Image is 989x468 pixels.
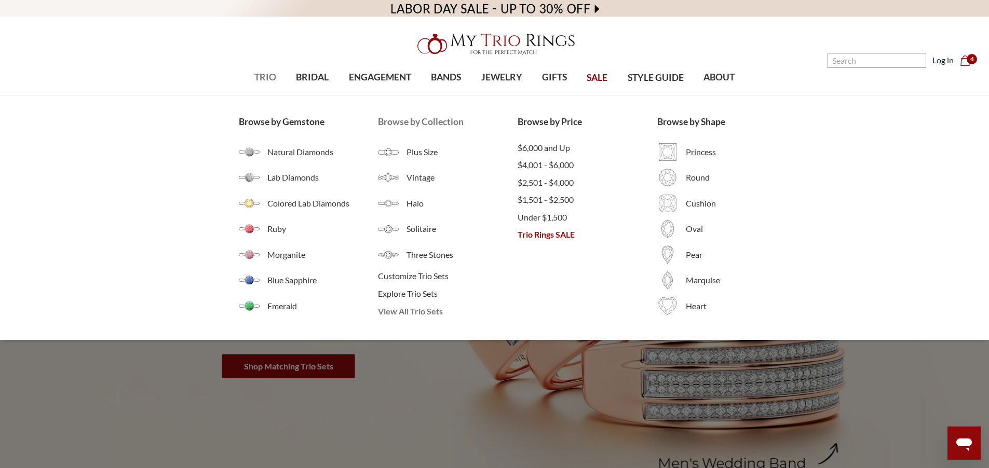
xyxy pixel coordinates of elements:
[267,249,378,261] span: Morganite
[378,167,399,188] img: Vintage
[518,142,657,154] a: $6,000 and Up
[947,426,981,460] iframe: Button to launch messaging window
[378,270,518,282] a: Customize Trio Sets
[307,94,318,95] button: submenu toggle
[239,244,378,265] a: Morganite
[407,223,518,235] span: Solitaire
[518,115,657,129] a: Browse by Price
[496,94,507,95] button: submenu toggle
[657,270,750,291] a: Marquise
[239,296,260,316] img: Emerald
[239,115,378,129] a: Browse by Gemstone
[407,197,518,210] span: Halo
[239,218,260,239] img: Ruby
[287,27,702,61] a: My Trio Rings
[286,61,338,94] a: BRIDAL
[239,193,260,214] img: Colored Diamonds
[518,211,657,224] a: Under $1,500
[686,223,750,235] span: Oval
[657,296,750,316] a: Heart
[378,142,518,162] a: Plus Size
[657,142,750,162] a: Princess
[518,194,657,206] a: $1,501 - $2,500
[239,167,260,188] img: Lab Grown Diamonds
[239,167,378,188] a: Lab Diamonds
[828,53,926,68] input: Search and use arrows or TAB to navigate results
[703,71,735,84] span: ABOUT
[239,218,378,239] a: Ruby
[532,61,577,94] a: GIFTS
[378,115,518,129] a: Browse by Collection
[378,193,518,214] a: Halo
[686,249,750,261] span: Pear
[239,270,378,291] a: Blue Sapphire
[714,94,724,95] button: submenu toggle
[431,71,461,84] span: BANDS
[407,171,518,184] span: Vintage
[378,305,518,318] a: View All Trio Sets
[239,142,260,162] img: Natural Diamonds
[549,94,560,95] button: submenu toggle
[267,171,378,184] span: Lab Diamonds
[421,61,471,94] a: BANDS
[441,94,451,95] button: submenu toggle
[518,159,657,171] a: $4,001 - $6,000
[657,115,750,129] a: Browse by Shape
[686,171,750,184] span: Round
[378,218,518,239] a: Solitaire
[239,193,378,214] a: Colored Lab Diamonds
[960,54,977,66] a: Cart with 0 items
[686,300,750,312] span: Heart
[339,61,421,94] a: ENGAGEMENT
[518,228,657,241] a: Trio Rings SALE
[267,300,378,312] span: Emerald
[407,249,518,261] span: Three Stones
[378,167,518,188] a: Vintage
[378,193,399,214] img: Halo
[686,146,750,158] span: Princess
[577,61,617,95] a: SALE
[239,142,378,162] a: Natural Diamonds
[260,94,270,95] button: submenu toggle
[542,71,567,84] span: GIFTS
[407,146,518,158] span: Plus Size
[254,71,276,84] span: TRIO
[657,218,750,239] a: Oval
[471,61,532,94] a: JEWELRY
[349,71,411,84] span: ENGAGEMENT
[378,244,399,265] img: Three Stones
[267,223,378,235] span: Ruby
[412,27,578,61] img: My Trio Rings
[375,94,385,95] button: submenu toggle
[245,61,286,94] a: TRIO
[657,193,750,214] a: Cushion
[686,197,750,210] span: Cushion
[267,146,378,158] span: Natural Diamonds
[518,176,657,189] a: $2,501 - $4,000
[267,197,378,210] span: Colored Lab Diamonds
[267,274,378,286] span: Blue Sapphire
[481,71,522,84] span: JEWELRY
[587,71,607,85] span: SALE
[378,287,518,300] a: Explore Trio Sets
[239,296,378,316] a: Emerald
[967,54,977,64] span: 4
[960,56,970,66] svg: cart.cart_preview
[694,61,744,94] a: ABOUT
[657,244,750,265] a: Pear
[617,61,693,95] a: STYLE GUIDE
[378,142,399,162] img: Plus Size
[239,244,260,265] img: Morganite
[657,167,750,188] a: Round
[378,218,399,239] img: Solitaire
